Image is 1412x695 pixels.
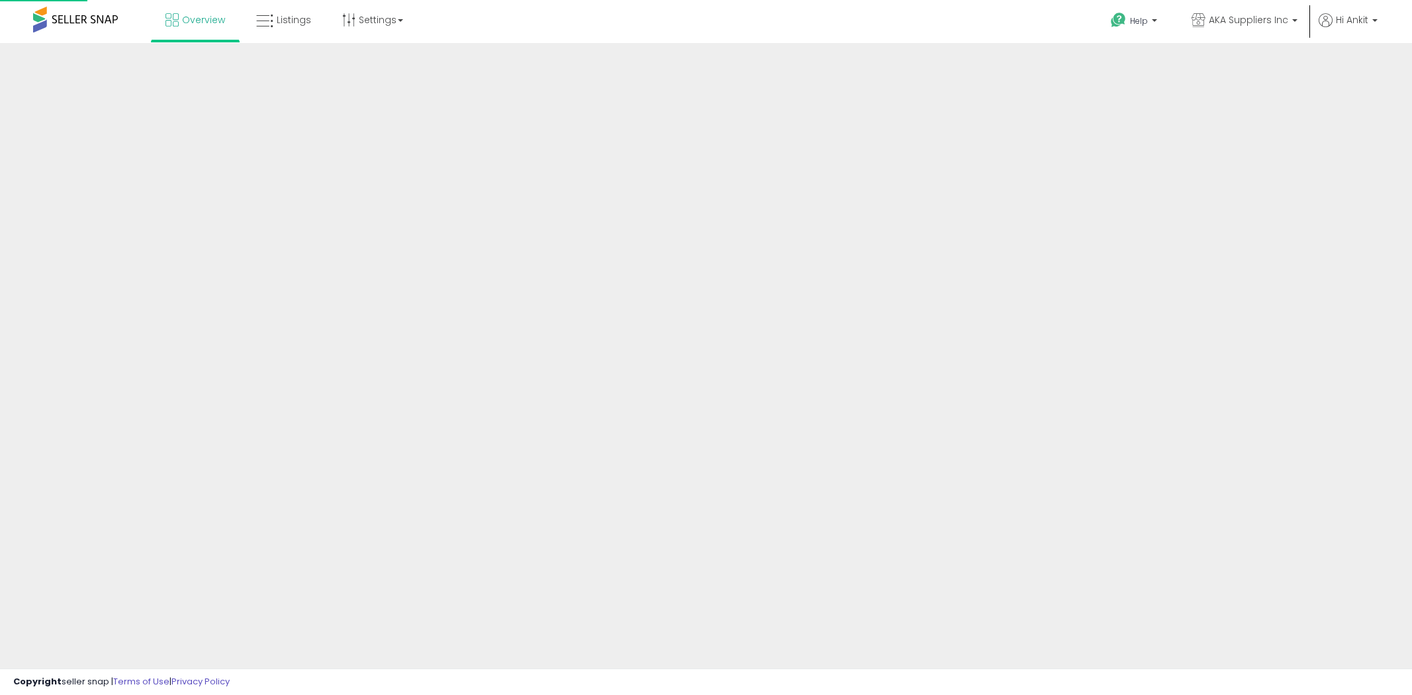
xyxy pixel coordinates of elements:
[277,13,311,26] span: Listings
[1100,2,1170,43] a: Help
[1209,13,1288,26] span: AKA Suppliers Inc
[1319,13,1378,43] a: Hi Ankit
[1110,12,1127,28] i: Get Help
[1336,13,1368,26] span: Hi Ankit
[1130,15,1148,26] span: Help
[182,13,225,26] span: Overview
